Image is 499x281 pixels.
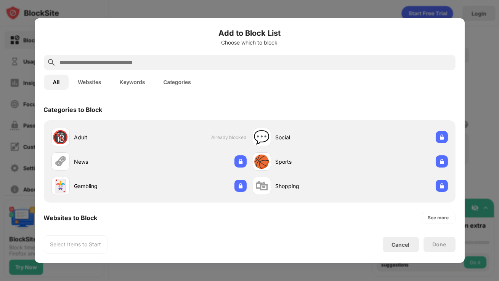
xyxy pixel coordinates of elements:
[154,75,200,90] button: Categories
[276,182,350,190] div: Shopping
[212,134,247,140] span: Already blocked
[111,75,154,90] button: Keywords
[74,133,149,141] div: Adult
[276,158,350,166] div: Sports
[47,58,56,67] img: search.svg
[276,133,350,141] div: Social
[392,241,410,248] div: Cancel
[44,40,456,46] div: Choose which to block
[44,106,103,113] div: Categories to Block
[44,214,98,222] div: Websites to Block
[50,241,101,248] div: Select Items to Start
[74,158,149,166] div: News
[69,75,110,90] button: Websites
[433,241,446,247] div: Done
[255,178,268,194] div: 🛍
[53,129,69,145] div: 🔞
[54,154,67,169] div: 🗞
[254,154,270,169] div: 🏀
[254,129,270,145] div: 💬
[74,182,149,190] div: Gambling
[44,75,69,90] button: All
[44,27,456,39] h6: Add to Block List
[428,214,449,222] div: See more
[53,178,69,194] div: 🃏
